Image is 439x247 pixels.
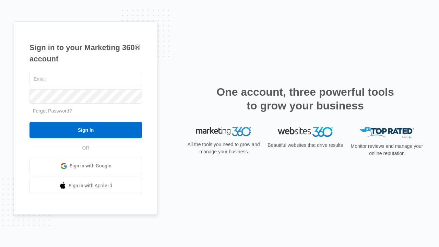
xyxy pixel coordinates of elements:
[29,178,142,194] a: Sign in with Apple Id
[348,143,425,157] p: Monitor reviews and manage your online reputation
[69,182,112,189] span: Sign in with Apple Id
[29,72,142,86] input: Email
[214,85,396,113] h2: One account, three powerful tools to grow your business
[267,142,344,149] p: Beautiful websites that drive results
[29,158,142,174] a: Sign in with Google
[29,122,142,138] input: Sign In
[185,141,262,155] p: All the tools you need to grow and manage your business
[278,127,333,137] img: Websites 360
[359,127,414,138] img: Top Rated Local
[29,42,142,64] h1: Sign in to your Marketing 360® account
[78,144,94,152] span: OR
[196,127,251,137] img: Marketing 360
[33,108,72,114] a: Forgot Password?
[70,162,111,169] span: Sign in with Google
